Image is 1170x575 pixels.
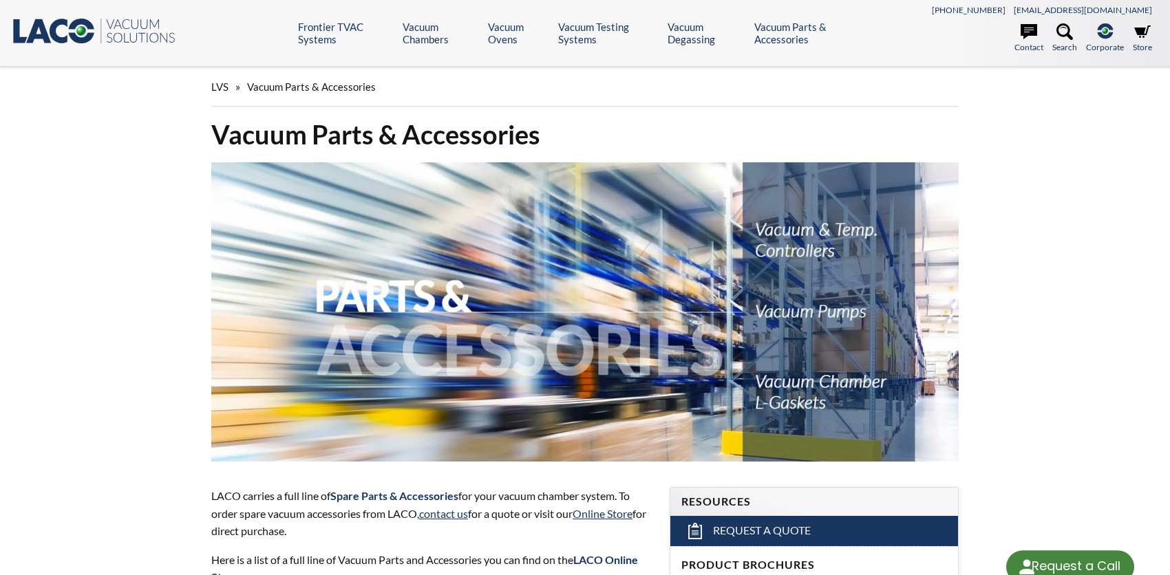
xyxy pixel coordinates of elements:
[298,21,392,45] a: Frontier TVAC Systems
[211,67,959,107] div: »
[1052,23,1077,54] a: Search
[754,21,869,45] a: Vacuum Parts & Accessories
[573,507,632,520] a: Online Store
[713,523,811,538] span: Request a Quote
[211,162,959,461] img: Vacuum Parts & Accessories header
[211,118,959,151] h1: Vacuum Parts & Accessories
[419,507,468,520] a: contact us
[488,21,548,45] a: Vacuum Ovens
[1014,5,1152,15] a: [EMAIL_ADDRESS][DOMAIN_NAME]
[1133,23,1152,54] a: Store
[211,80,228,93] span: LVS
[681,495,947,509] h4: Resources
[668,21,743,45] a: Vacuum Degassing
[1086,41,1124,54] span: Corporate
[1014,23,1043,54] a: Contact
[403,21,478,45] a: Vacuum Chambers
[681,558,947,572] h4: Product Brochures
[211,487,653,540] p: LACO carries a full line of for your vacuum chamber system. To order spare vacuum accessories fro...
[932,5,1006,15] a: [PHONE_NUMBER]
[558,21,657,45] a: Vacuum Testing Systems
[330,489,458,502] strong: Spare Parts & Accessories
[247,80,376,93] span: Vacuum Parts & Accessories
[670,516,958,546] a: Request a Quote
